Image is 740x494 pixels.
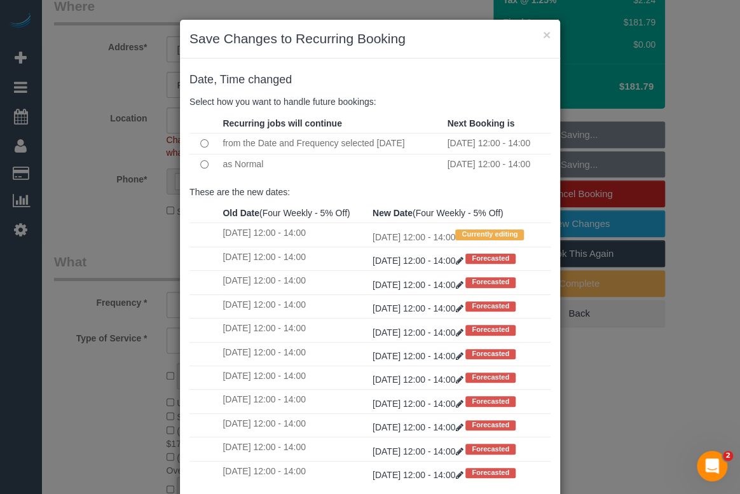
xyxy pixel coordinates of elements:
[465,468,516,478] span: Forecasted
[373,280,465,290] a: [DATE] 12:00 - 14:00
[223,208,259,218] strong: Old Date
[465,444,516,454] span: Forecasted
[189,73,245,86] span: Date, Time
[373,470,465,480] a: [DATE] 12:00 - 14:00
[444,154,551,174] td: [DATE] 12:00 - 14:00
[543,28,551,41] button: ×
[465,254,516,264] span: Forecasted
[465,277,516,287] span: Forecasted
[219,154,444,174] td: as Normal
[219,271,369,294] td: [DATE] 12:00 - 14:00
[219,223,369,247] td: [DATE] 12:00 - 14:00
[219,247,369,270] td: [DATE] 12:00 - 14:00
[219,437,369,461] td: [DATE] 12:00 - 14:00
[219,461,369,484] td: [DATE] 12:00 - 14:00
[373,208,413,218] strong: New Date
[189,95,551,108] p: Select how you want to handle future bookings:
[373,327,465,338] a: [DATE] 12:00 - 14:00
[465,349,516,359] span: Forecasted
[219,319,369,342] td: [DATE] 12:00 - 14:00
[447,118,514,128] strong: Next Booking is
[465,301,516,312] span: Forecasted
[465,420,516,430] span: Forecasted
[189,186,551,198] p: These are the new dates:
[723,451,733,461] span: 2
[219,342,369,366] td: [DATE] 12:00 - 14:00
[455,230,524,240] span: Currently editing
[189,74,551,86] h4: changed
[373,399,465,409] a: [DATE] 12:00 - 14:00
[444,133,551,154] td: [DATE] 12:00 - 14:00
[373,351,465,361] a: [DATE] 12:00 - 14:00
[219,413,369,437] td: [DATE] 12:00 - 14:00
[373,446,465,456] a: [DATE] 12:00 - 14:00
[369,223,551,247] td: [DATE] 12:00 - 14:00
[373,303,465,313] a: [DATE] 12:00 - 14:00
[219,133,444,154] td: from the Date and Frequency selected [DATE]
[369,203,551,223] th: (Four Weekly - 5% Off)
[465,325,516,335] span: Forecasted
[219,366,369,389] td: [DATE] 12:00 - 14:00
[373,256,465,266] a: [DATE] 12:00 - 14:00
[219,390,369,413] td: [DATE] 12:00 - 14:00
[697,451,727,481] iframe: Intercom live chat
[373,422,465,432] a: [DATE] 12:00 - 14:00
[465,396,516,406] span: Forecasted
[219,294,369,318] td: [DATE] 12:00 - 14:00
[373,374,465,385] a: [DATE] 12:00 - 14:00
[219,203,369,223] th: (Four Weekly - 5% Off)
[465,373,516,383] span: Forecasted
[189,29,551,48] h3: Save Changes to Recurring Booking
[223,118,341,128] strong: Recurring jobs will continue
